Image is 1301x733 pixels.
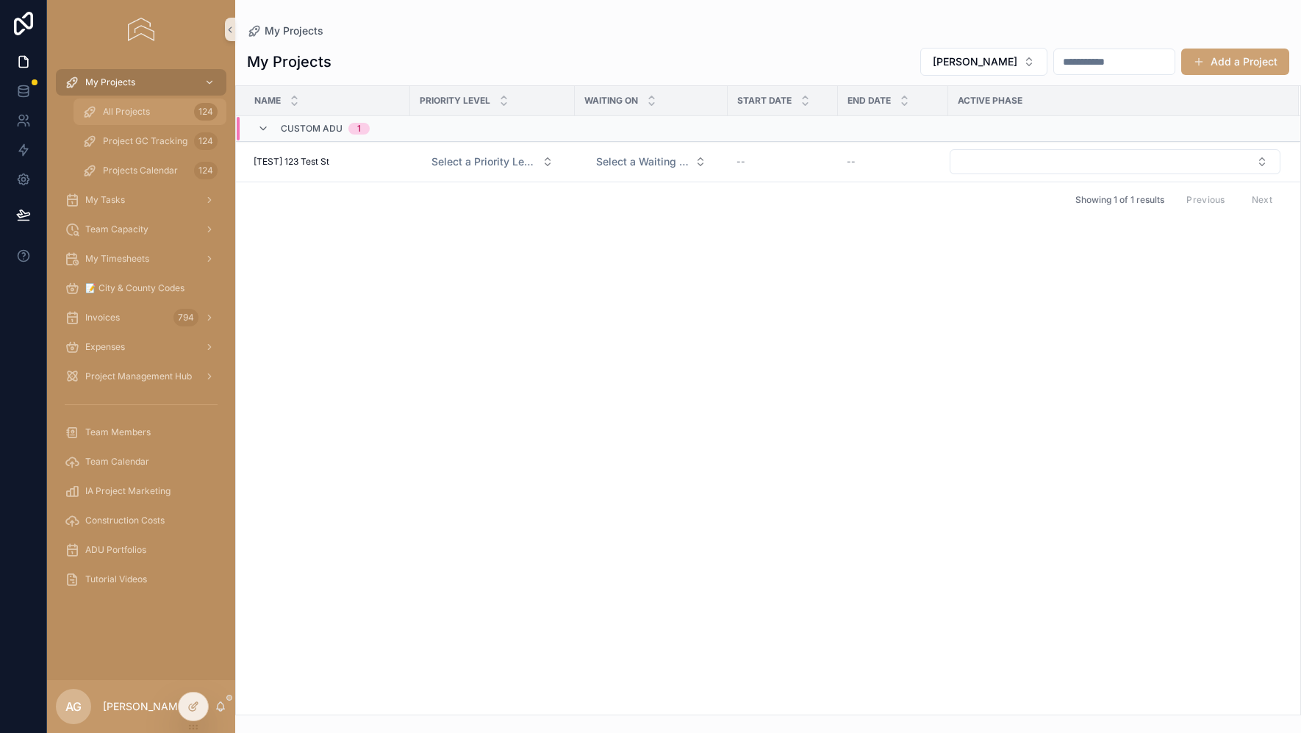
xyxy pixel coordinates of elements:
[85,515,165,526] span: Construction Costs
[736,156,829,168] a: --
[85,224,148,235] span: Team Capacity
[56,478,226,504] a: IA Project Marketing
[596,154,689,169] span: Select a Waiting on
[56,246,226,272] a: My Timesheets
[56,334,226,360] a: Expenses
[85,76,135,88] span: My Projects
[85,312,120,323] span: Invoices
[56,216,226,243] a: Team Capacity
[85,282,184,294] span: 📝 City & County Codes
[85,341,125,353] span: Expenses
[56,275,226,301] a: 📝 City & County Codes
[85,194,125,206] span: My Tasks
[847,156,939,168] a: --
[584,148,719,176] a: Select Button
[65,698,82,715] span: AG
[281,123,343,135] span: Custom ADU
[254,156,401,168] a: [TEST] 123 Test St
[958,95,1022,107] span: Active Phase
[254,95,281,107] span: Name
[419,148,566,176] a: Select Button
[56,537,226,563] a: ADU Portfolios
[847,156,856,168] span: --
[420,95,490,107] span: Priority Level
[103,699,187,714] p: [PERSON_NAME]
[56,304,226,331] a: Invoices794
[85,426,151,438] span: Team Members
[56,419,226,446] a: Team Members
[47,59,235,612] div: scrollable content
[103,135,187,147] span: Project GC Tracking
[56,507,226,534] a: Construction Costs
[85,456,149,468] span: Team Calendar
[584,149,718,175] button: Select Button
[247,51,331,72] h1: My Projects
[847,95,891,107] span: End Date
[254,156,329,168] span: [TEST] 123 Test St
[74,99,226,125] a: All Projects124
[1075,194,1164,206] span: Showing 1 of 1 results
[74,157,226,184] a: Projects Calendar124
[737,95,792,107] span: Start Date
[56,187,226,213] a: My Tasks
[357,123,361,135] div: 1
[74,128,226,154] a: Project GC Tracking124
[949,149,1281,175] a: Select Button
[950,149,1280,174] button: Select Button
[128,18,154,41] img: App logo
[265,24,323,38] span: My Projects
[194,132,218,150] div: 124
[420,149,565,175] button: Select Button
[85,253,149,265] span: My Timesheets
[85,544,146,556] span: ADU Portfolios
[933,54,1017,69] span: [PERSON_NAME]
[56,566,226,593] a: Tutorial Videos
[736,156,745,168] span: --
[85,371,192,382] span: Project Management Hub
[247,24,323,38] a: My Projects
[920,48,1047,76] button: Select Button
[194,103,218,121] div: 124
[173,309,198,326] div: 794
[56,69,226,96] a: My Projects
[431,154,536,169] span: Select a Priority Level
[103,165,178,176] span: Projects Calendar
[103,106,150,118] span: All Projects
[194,162,218,179] div: 124
[56,448,226,475] a: Team Calendar
[1181,49,1289,75] button: Add a Project
[584,95,638,107] span: Waiting on
[56,363,226,390] a: Project Management Hub
[85,485,171,497] span: IA Project Marketing
[85,573,147,585] span: Tutorial Videos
